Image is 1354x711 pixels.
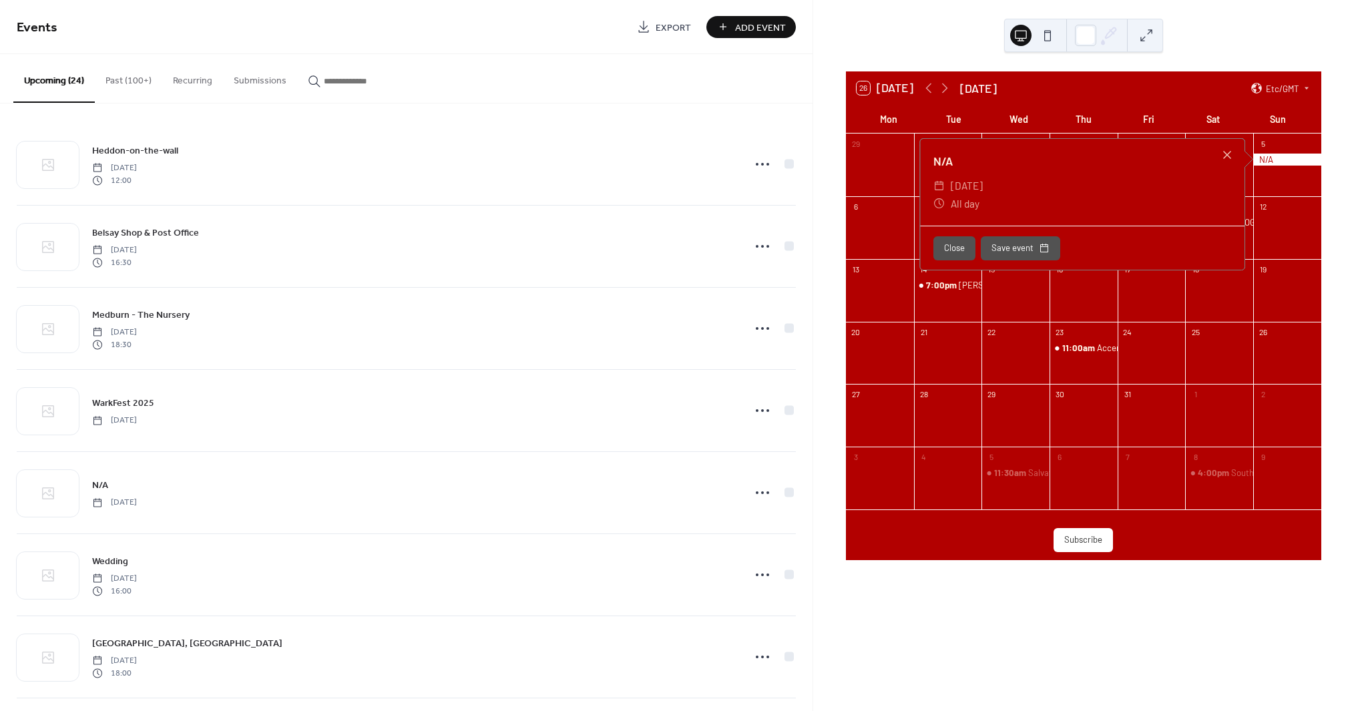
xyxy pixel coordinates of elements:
div: 3 [850,451,861,463]
span: [DATE] [951,177,983,194]
div: ​ [933,195,945,212]
span: 12:00 [92,174,137,186]
span: 4:00pm [1198,467,1231,479]
div: Salvation Army Gateshead [1028,467,1128,479]
div: Sat [1181,105,1246,133]
div: South North Fireworks [1231,467,1318,479]
button: Save event [981,236,1060,260]
div: 1 [1190,389,1201,400]
span: Events [17,15,57,41]
div: Accenture October Lunch [1050,342,1118,354]
span: Wedding [92,555,128,569]
div: ​ [933,177,945,194]
div: Accenture October Lunch [1097,342,1195,354]
a: Wedding [92,553,128,569]
div: Wark Quiz Night at Wark Town Hall [914,279,982,291]
div: 29 [986,389,997,400]
button: 26[DATE] [852,78,918,98]
div: 6 [850,200,861,212]
div: Tue [921,105,986,133]
div: 24 [1122,326,1133,337]
a: Export [627,16,701,38]
span: 18:30 [92,338,137,350]
span: [DATE] [92,326,137,338]
div: 5 [986,451,997,463]
div: 28 [918,389,929,400]
a: Medburn - The Nursery [92,307,190,322]
span: WarkFest 2025 [92,397,154,411]
div: Sun [1246,105,1311,133]
div: 29 [850,138,861,149]
div: 17 [1122,263,1133,274]
button: Past (100+) [95,54,162,101]
div: South North Fireworks [1185,467,1253,479]
div: 15 [986,263,997,274]
span: 18:00 [92,667,137,679]
span: 16:30 [92,256,137,268]
span: [DATE] [92,497,137,509]
button: Upcoming (24) [13,54,95,103]
a: Belsay Shop & Post Office [92,225,199,240]
button: Subscribe [1054,528,1113,552]
span: Etc/GMT [1266,84,1299,93]
div: 19 [1258,263,1269,274]
button: Recurring [162,54,223,101]
span: [DATE] [92,573,137,585]
div: 23 [1054,326,1066,337]
div: 26 [1258,326,1269,337]
span: N/A [92,479,108,493]
a: WarkFest 2025 [92,395,154,411]
span: [DATE] [92,415,137,427]
div: 12 [1258,200,1269,212]
span: [GEOGRAPHIC_DATA], [GEOGRAPHIC_DATA] [92,637,282,651]
div: Mon [857,105,921,133]
div: N/A [920,152,1245,170]
div: 27 [850,389,861,400]
div: 16 [1054,263,1066,274]
button: Close [933,236,975,260]
span: [DATE] [92,655,137,667]
div: 8 [1190,451,1201,463]
span: Export [656,21,691,35]
div: 18 [1190,263,1201,274]
div: 25 [1190,326,1201,337]
span: Belsay Shop & Post Office [92,226,199,240]
div: Fri [1116,105,1180,133]
div: Salvation Army Gateshead [981,467,1050,479]
a: Heddon-on-the-wall [92,143,178,158]
div: 13 [850,263,861,274]
span: Medburn - The Nursery [92,308,190,322]
div: 22 [986,326,997,337]
span: 7:00pm [926,279,959,291]
span: All day [951,195,979,212]
span: 11:00am [1062,342,1097,354]
div: 21 [918,326,929,337]
div: 7 [1122,451,1133,463]
span: [DATE] [92,162,137,174]
div: [DATE] [960,79,997,97]
a: [GEOGRAPHIC_DATA], [GEOGRAPHIC_DATA] [92,636,282,651]
div: 7 [918,200,929,212]
div: 5 [1258,138,1269,149]
div: 6 [1054,451,1066,463]
div: N/A [1253,154,1321,166]
span: 16:00 [92,585,137,597]
div: Thu [1051,105,1116,133]
div: 9 [1258,451,1269,463]
span: Add Event [735,21,786,35]
div: Wed [986,105,1051,133]
a: N/A [92,477,108,493]
div: 20 [850,326,861,337]
div: 31 [1122,389,1133,400]
div: [PERSON_NAME] Quiz Night at [PERSON_NAME][GEOGRAPHIC_DATA][PERSON_NAME] [959,279,1291,291]
span: [DATE] [92,244,137,256]
div: 30 [918,138,929,149]
span: Heddon-on-the-wall [92,144,178,158]
div: 30 [1054,389,1066,400]
button: Submissions [223,54,297,101]
div: 2 [1258,389,1269,400]
button: Add Event [706,16,796,38]
span: 11:30am [994,467,1028,479]
div: 4 [918,451,929,463]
